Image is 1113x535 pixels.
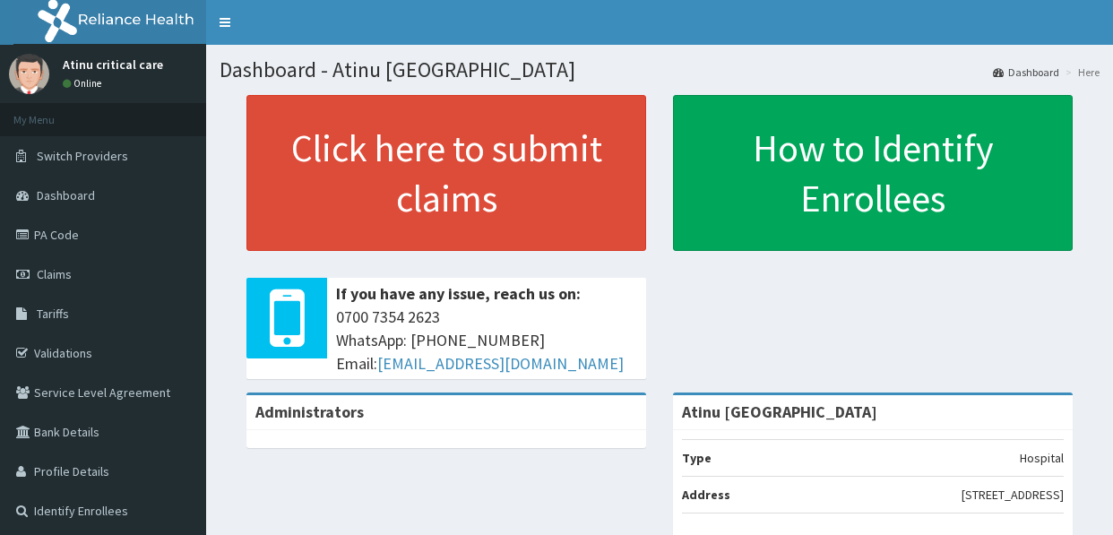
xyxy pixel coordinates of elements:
span: Dashboard [37,187,95,203]
li: Here [1061,65,1100,80]
a: Click here to submit claims [246,95,646,251]
strong: Atinu [GEOGRAPHIC_DATA] [682,401,877,422]
span: Switch Providers [37,148,128,164]
a: Dashboard [993,65,1059,80]
a: How to Identify Enrollees [673,95,1073,251]
h1: Dashboard - Atinu [GEOGRAPHIC_DATA] [220,58,1100,82]
span: 0700 7354 2623 WhatsApp: [PHONE_NUMBER] Email: [336,306,637,375]
p: Atinu critical care [63,58,163,71]
a: Online [63,77,106,90]
img: User Image [9,54,49,94]
b: Administrators [255,401,364,422]
b: Type [682,450,712,466]
span: Tariffs [37,306,69,322]
p: Hospital [1020,449,1064,467]
p: [STREET_ADDRESS] [962,486,1064,504]
a: [EMAIL_ADDRESS][DOMAIN_NAME] [377,353,624,374]
b: Address [682,487,730,503]
b: If you have any issue, reach us on: [336,283,581,304]
span: Claims [37,266,72,282]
